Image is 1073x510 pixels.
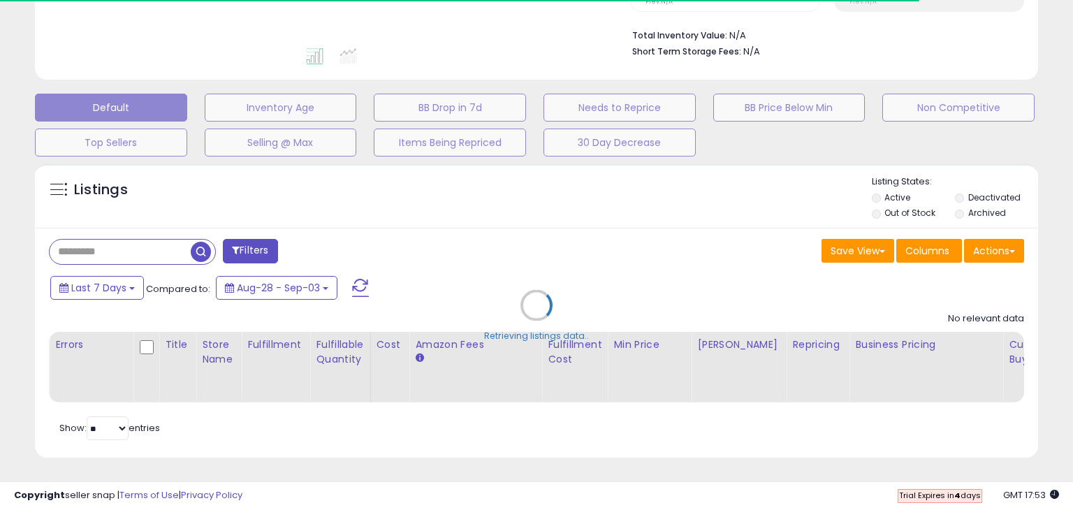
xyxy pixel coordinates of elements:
[543,129,696,156] button: 30 Day Decrease
[882,94,1035,122] button: Non Competitive
[35,129,187,156] button: Top Sellers
[205,94,357,122] button: Inventory Age
[119,488,179,502] a: Terms of Use
[374,94,526,122] button: BB Drop in 7d
[713,94,866,122] button: BB Price Below Min
[374,129,526,156] button: Items Being Repriced
[14,488,65,502] strong: Copyright
[484,330,589,342] div: Retrieving listings data..
[632,26,1014,43] li: N/A
[899,490,981,501] span: Trial Expires in days
[14,489,242,502] div: seller snap | |
[35,94,187,122] button: Default
[205,129,357,156] button: Selling @ Max
[543,94,696,122] button: Needs to Reprice
[1003,488,1059,502] span: 2025-09-11 17:53 GMT
[954,490,961,501] b: 4
[181,488,242,502] a: Privacy Policy
[632,45,741,57] b: Short Term Storage Fees:
[743,45,760,58] span: N/A
[632,29,727,41] b: Total Inventory Value:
